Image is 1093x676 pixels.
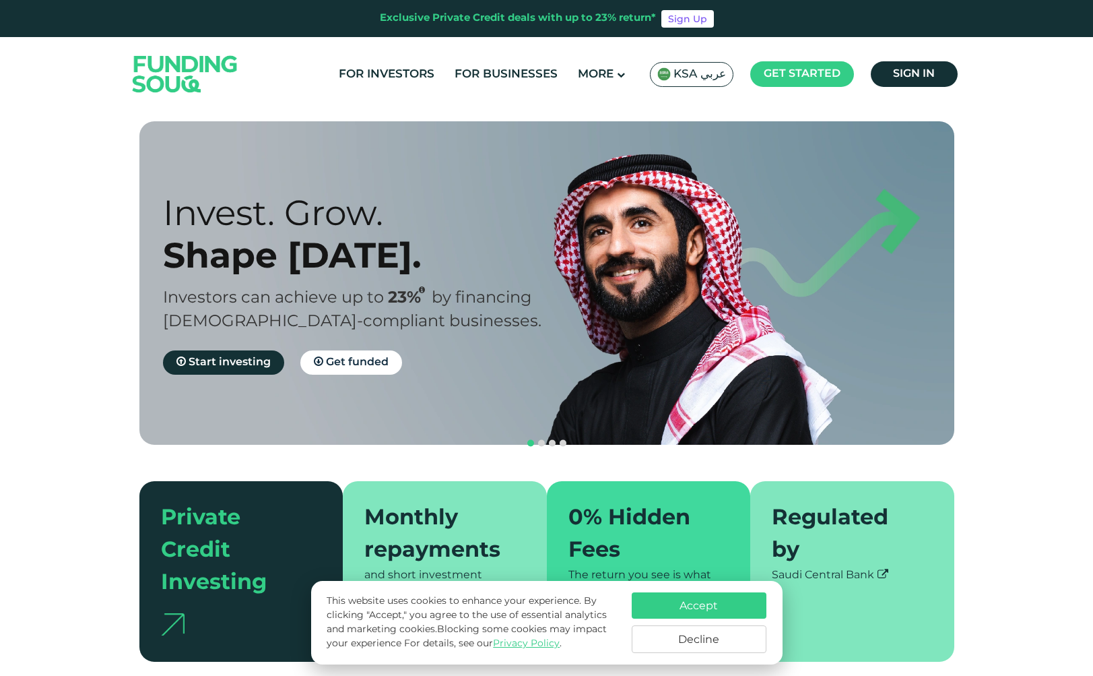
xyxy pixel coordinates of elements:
button: Accept [632,592,766,619]
span: Start investing [189,357,271,367]
span: More [578,69,614,80]
div: 0% Hidden Fees [568,503,713,567]
span: Blocking some cookies may impact your experience [327,625,607,648]
a: Get funded [300,350,402,375]
span: 23% [388,290,432,306]
a: Start investing [163,350,284,375]
img: SA Flag [657,67,671,81]
a: Sign Up [661,10,714,28]
div: Shape [DATE]. [163,234,570,276]
a: For Businesses [451,63,561,86]
button: Decline [632,625,766,653]
img: Logo [119,40,251,108]
button: navigation [558,438,568,449]
button: navigation [536,438,547,449]
span: Get started [764,69,840,79]
span: Investors can achieve up to [163,290,384,306]
a: For Investors [335,63,438,86]
div: The return you see is what you get [568,567,729,600]
div: Monthly repayments [364,503,509,567]
span: For details, see our . [404,639,562,648]
a: Sign in [871,61,958,87]
div: Invest. Grow. [163,191,570,234]
span: KSA عربي [673,67,726,82]
button: navigation [547,438,558,449]
div: Saudi Central Bank [772,567,933,584]
img: arrow [161,613,185,636]
a: Privacy Policy [493,639,560,648]
div: and short investment horizons [364,567,525,600]
p: This website uses cookies to enhance your experience. By clicking "Accept," you agree to the use ... [327,594,618,651]
div: Private Credit Investing [161,503,306,600]
div: Exclusive Private Credit deals with up to 23% return* [380,11,656,26]
div: Regulated by [772,503,917,567]
button: navigation [525,438,536,449]
i: 23% IRR (expected) ~ 15% Net yield (expected) [419,286,425,294]
span: Sign in [893,69,935,79]
span: Get funded [326,357,389,367]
